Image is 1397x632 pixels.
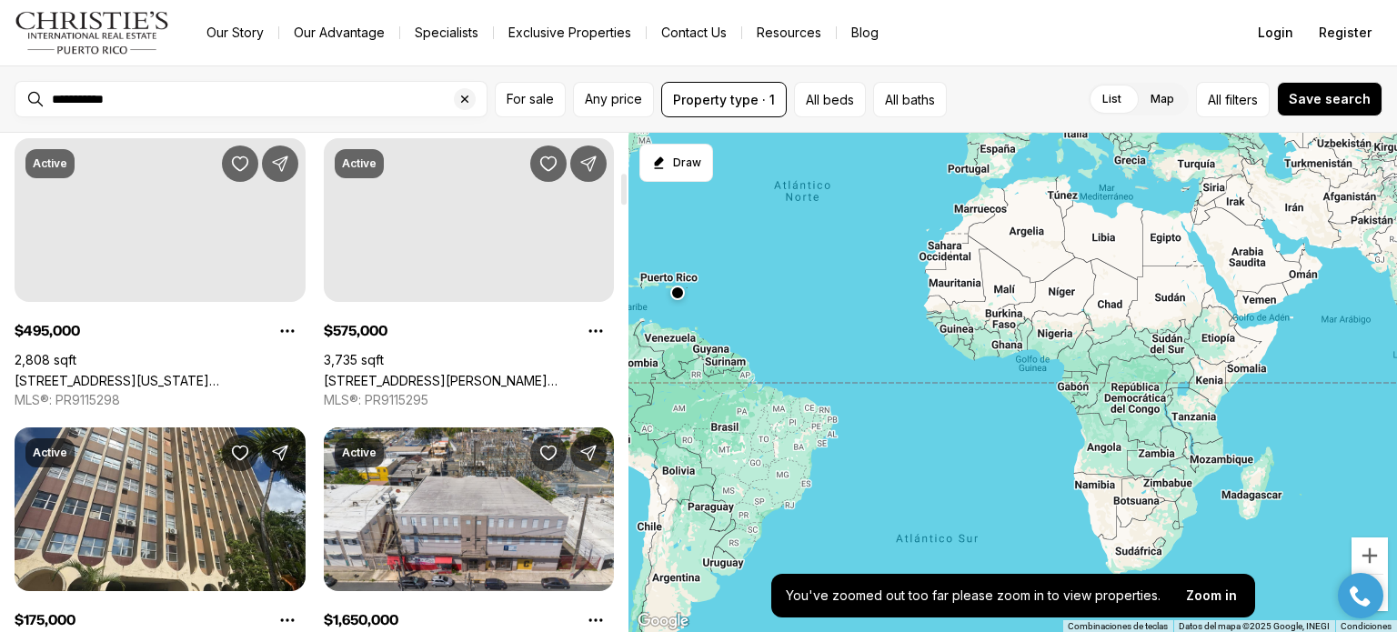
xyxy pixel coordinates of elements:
[1136,83,1189,115] label: Map
[742,20,836,45] a: Resources
[342,446,377,460] p: Active
[400,20,493,45] a: Specialists
[530,145,567,182] button: Save Property: 43 VIRGILIO SANCHEZ, TOWNCORE
[1247,15,1304,51] button: Login
[222,435,258,471] button: Save Property: 623 PONCE DE LEÓN #1201B
[1225,90,1258,109] span: filters
[1186,588,1237,603] p: Zoom in
[1088,83,1136,115] label: List
[324,373,615,388] a: 43 VIRGILIO SANCHEZ, TOWNCORE, ARROYO PR, 00714
[222,145,258,182] button: Save Property: LOT 31 - 8 ST ARIZONA, TOWNCORE
[1277,82,1382,116] button: Save search
[794,82,866,117] button: All beds
[1289,92,1371,106] span: Save search
[33,446,67,460] p: Active
[33,156,67,171] p: Active
[15,373,306,388] a: LOT 31 - 8 ST ARIZONA, TOWNCORE, ARROYO PR, 00714
[530,435,567,471] button: Save Property: 1108 LAS PALMAS AVE.
[269,313,306,349] button: Property options
[873,82,947,117] button: All baths
[262,435,298,471] button: Share Property
[1196,82,1270,117] button: Allfilters
[192,20,278,45] a: Our Story
[1208,90,1221,109] span: All
[786,588,1161,603] p: You've zoomed out too far please zoom in to view properties.
[570,435,607,471] button: Share Property
[1319,25,1372,40] span: Register
[585,92,642,106] span: Any price
[454,82,487,116] button: Clear search input
[570,145,607,182] button: Share Property
[262,145,298,182] button: Share Property
[279,20,399,45] a: Our Advantage
[15,11,170,55] img: logo
[342,156,377,171] p: Active
[647,20,741,45] button: Contact Us
[495,82,566,117] button: For sale
[573,82,654,117] button: Any price
[1258,25,1293,40] span: Login
[661,82,787,117] button: Property type · 1
[1175,577,1248,614] button: Zoom in
[1352,537,1388,574] button: Acercar
[507,92,554,106] span: For sale
[837,20,893,45] a: Blog
[494,20,646,45] a: Exclusive Properties
[578,313,614,349] button: Property options
[1308,15,1382,51] button: Register
[639,144,713,182] button: Start drawing
[1179,621,1330,631] span: Datos del mapa ©2025 Google, INEGI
